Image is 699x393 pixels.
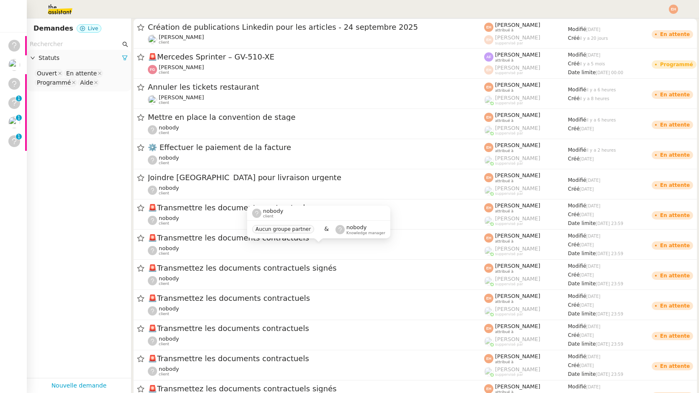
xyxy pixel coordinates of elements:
[148,144,484,151] span: ⚙️ Effectuer le paiement de la facture
[484,366,568,377] app-user-label: suppervisé par
[148,83,484,91] span: Annuler les tickets restaurant
[66,70,97,77] div: En attente
[596,342,623,346] span: [DATE] 23:59
[148,53,484,61] span: Mercedes Sprinter – GV-510-XE
[88,26,98,31] span: Live
[568,332,580,338] span: Créé
[586,264,601,269] span: [DATE]
[484,233,493,243] img: svg
[495,172,540,178] span: [PERSON_NAME]
[580,187,594,191] span: [DATE]
[35,69,63,78] nz-select-item: Ouvert
[580,303,594,308] span: [DATE]
[495,22,540,28] span: [PERSON_NAME]
[159,70,169,75] span: client
[660,183,690,188] div: En attente
[568,126,580,132] span: Créé
[159,282,169,286] span: client
[484,246,568,256] app-user-label: suppervisé par
[660,153,690,158] div: En attente
[159,185,179,191] span: nobody
[495,142,540,148] span: [PERSON_NAME]
[495,246,540,252] span: [PERSON_NAME]
[660,303,690,308] div: En attente
[586,294,601,299] span: [DATE]
[660,122,690,127] div: En attente
[148,204,484,212] span: Transmettre les documents contractuels
[159,64,204,70] span: [PERSON_NAME]
[484,353,568,364] app-user-label: attribué à
[78,78,99,87] nz-select-item: Aide
[495,336,540,342] span: [PERSON_NAME]
[148,234,484,242] span: Transmettre les documents contractuels
[495,202,540,209] span: [PERSON_NAME]
[586,118,616,122] span: il y a 6 heures
[159,131,169,135] span: client
[495,282,523,287] span: suppervisé par
[660,92,690,97] div: En attente
[495,353,540,359] span: [PERSON_NAME]
[568,212,580,217] span: Créé
[495,28,513,33] span: attribué à
[586,88,616,92] span: il y a 6 heures
[495,88,513,93] span: attribué à
[495,293,540,299] span: [PERSON_NAME]
[660,243,690,248] div: En attente
[159,366,179,372] span: nobody
[484,367,493,376] img: users%2FyQfMwtYgTqhRP2YHWHmG2s2LYaD3%2Favatar%2Fprofile-pic.png
[495,233,540,239] span: [PERSON_NAME]
[660,32,690,37] div: En attente
[159,40,169,45] span: client
[660,273,690,278] div: En attente
[52,381,107,390] a: Nouvelle demande
[484,83,493,92] img: svg
[484,323,568,334] app-user-label: attribué à
[148,355,484,362] span: Transmettre les documents contractuels
[495,82,540,88] span: [PERSON_NAME]
[159,275,179,282] span: nobody
[596,312,623,316] span: [DATE] 23:59
[568,302,580,308] span: Créé
[17,96,21,103] p: 1
[484,172,568,183] app-user-label: attribué à
[586,354,601,359] span: [DATE]
[495,191,523,196] span: suppervisé par
[568,52,586,58] span: Modifié
[568,96,580,101] span: Créé
[159,221,169,226] span: client
[495,119,513,123] span: attribué à
[495,300,513,304] span: attribué à
[580,273,594,277] span: [DATE]
[580,333,594,338] span: [DATE]
[148,174,484,181] span: Joindre [GEOGRAPHIC_DATA] pour livraison urgente
[495,52,540,58] span: [PERSON_NAME]
[148,65,157,74] img: svg
[346,231,385,235] span: Knowledge manager
[495,161,523,166] span: suppervisé par
[159,161,169,165] span: client
[159,34,204,40] span: [PERSON_NAME]
[159,342,169,346] span: client
[586,204,601,208] span: [DATE]
[17,115,21,122] p: 1
[484,142,568,153] app-user-label: attribué à
[148,114,484,121] span: Mettre en place la convention de stage
[495,276,540,282] span: [PERSON_NAME]
[580,243,594,247] span: [DATE]
[495,131,523,136] span: suppervisé par
[484,233,568,243] app-user-label: attribué à
[596,70,623,75] span: [DATE] 00:00
[484,294,493,303] img: svg
[568,117,586,123] span: Modifié
[148,185,484,196] app-user-detailed-label: client
[596,282,623,286] span: [DATE] 23:59
[495,269,513,274] span: attribué à
[159,251,169,256] span: client
[586,53,601,57] span: [DATE]
[568,323,586,329] span: Modifié
[596,372,623,377] span: [DATE] 23:59
[484,185,568,196] app-user-label: suppervisé par
[159,305,179,312] span: nobody
[484,203,493,212] img: svg
[568,371,596,377] span: Date limite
